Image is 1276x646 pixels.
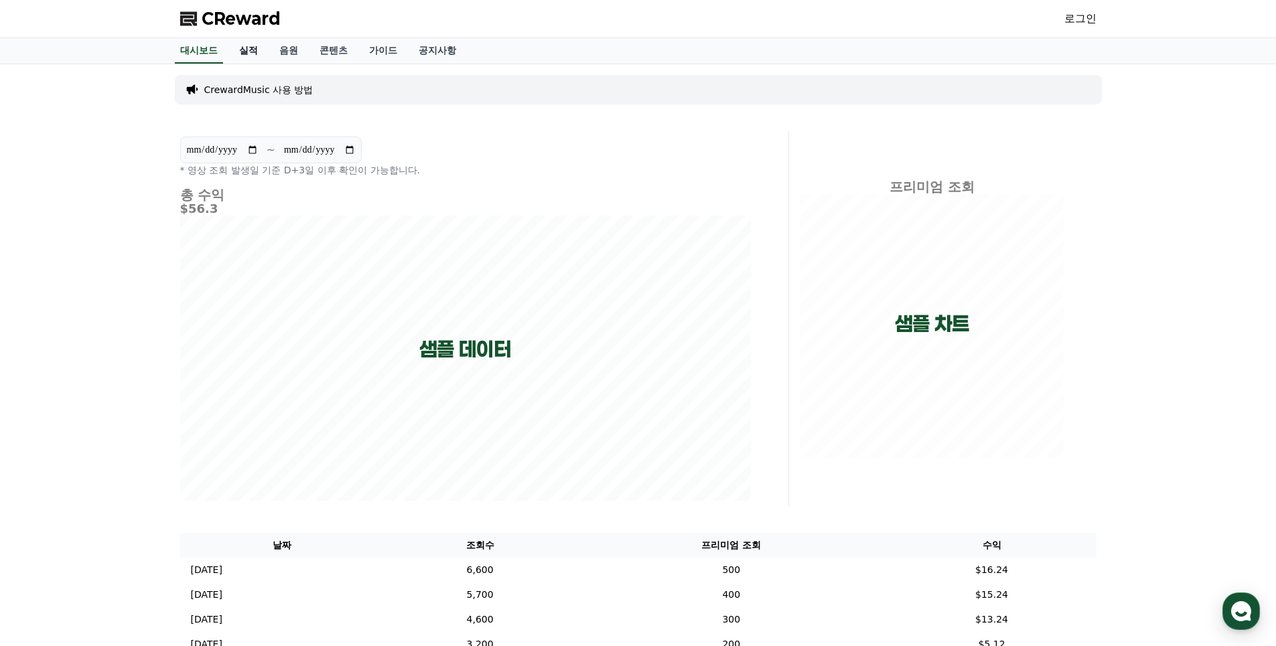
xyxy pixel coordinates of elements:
td: 300 [575,607,887,632]
p: 샘플 데이터 [419,337,511,361]
td: 6,600 [384,558,575,582]
span: 홈 [42,445,50,455]
a: 콘텐츠 [309,38,358,64]
td: 500 [575,558,887,582]
th: 조회수 [384,533,575,558]
th: 프리미엄 조회 [575,533,887,558]
a: 로그인 [1064,11,1096,27]
td: 4,600 [384,607,575,632]
p: ~ [267,142,275,158]
a: 공지사항 [408,38,467,64]
h4: 프리미엄 조회 [800,179,1064,194]
td: $15.24 [888,582,1096,607]
a: 대화 [88,424,173,458]
th: 수익 [888,533,1096,558]
h5: $56.3 [180,202,751,216]
p: * 영상 조회 발생일 기준 D+3일 이후 확인이 가능합니다. [180,163,751,177]
span: CReward [202,8,281,29]
span: 대화 [123,445,139,456]
a: 설정 [173,424,257,458]
td: $16.24 [888,558,1096,582]
td: 5,700 [384,582,575,607]
a: 가이드 [358,38,408,64]
p: [DATE] [191,563,222,577]
td: $13.24 [888,607,1096,632]
th: 날짜 [180,533,385,558]
a: CReward [180,8,281,29]
td: 400 [575,582,887,607]
p: 샘플 차트 [895,312,969,336]
p: [DATE] [191,613,222,627]
a: 대시보드 [175,38,223,64]
h4: 총 수익 [180,187,751,202]
a: 실적 [228,38,269,64]
a: 홈 [4,424,88,458]
span: 설정 [207,445,223,455]
p: [DATE] [191,588,222,602]
a: CrewardMusic 사용 방법 [204,83,313,96]
a: 음원 [269,38,309,64]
